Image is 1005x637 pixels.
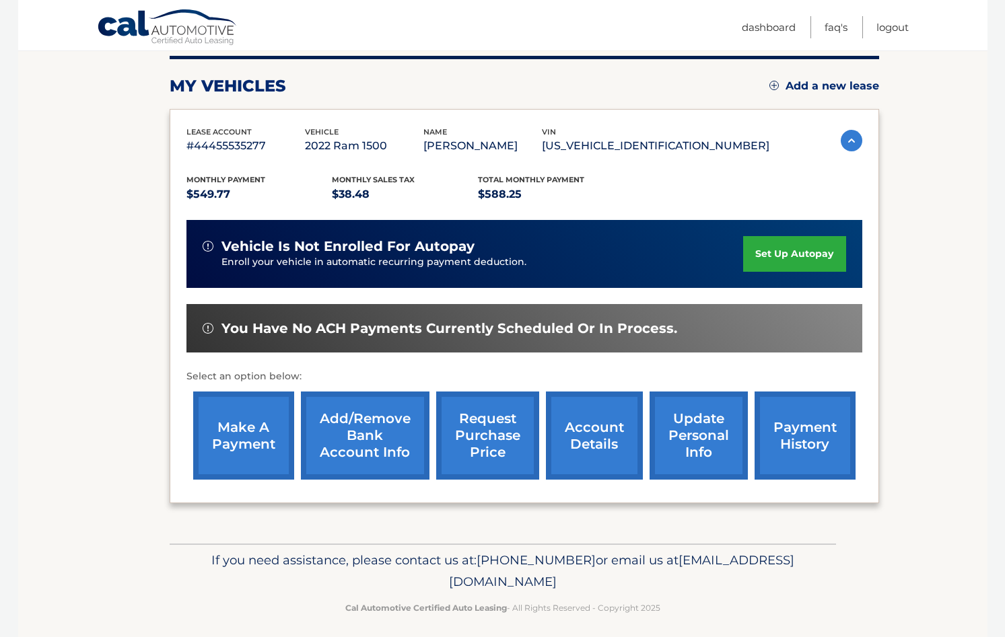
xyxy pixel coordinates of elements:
p: $549.77 [186,185,333,204]
h2: my vehicles [170,76,286,96]
img: add.svg [769,81,779,90]
a: FAQ's [825,16,847,38]
span: vehicle is not enrolled for autopay [221,238,475,255]
p: $38.48 [332,185,478,204]
a: Cal Automotive [97,9,238,48]
p: Enroll your vehicle in automatic recurring payment deduction. [221,255,744,270]
span: vin [542,127,556,137]
p: #44455535277 [186,137,305,155]
p: - All Rights Reserved - Copyright 2025 [178,601,827,615]
img: alert-white.svg [203,323,213,334]
span: You have no ACH payments currently scheduled or in process. [221,320,677,337]
img: accordion-active.svg [841,130,862,151]
a: Add/Remove bank account info [301,391,429,480]
a: make a payment [193,391,294,480]
span: Monthly Payment [186,175,265,184]
p: 2022 Ram 1500 [305,137,423,155]
a: request purchase price [436,391,539,480]
p: Select an option below: [186,369,862,385]
span: [EMAIL_ADDRESS][DOMAIN_NAME] [449,552,794,589]
img: alert-white.svg [203,241,213,252]
span: vehicle [305,127,339,137]
span: Total Monthly Payment [478,175,584,184]
a: set up autopay [743,236,845,272]
span: Monthly sales Tax [332,175,415,184]
a: update personal info [650,391,748,480]
a: payment history [755,391,856,480]
p: $588.25 [478,185,624,204]
a: Logout [876,16,909,38]
p: [US_VEHICLE_IDENTIFICATION_NUMBER] [542,137,769,155]
a: Dashboard [742,16,796,38]
span: lease account [186,127,252,137]
p: If you need assistance, please contact us at: or email us at [178,550,827,593]
span: [PHONE_NUMBER] [477,552,596,568]
p: [PERSON_NAME] [423,137,542,155]
a: Add a new lease [769,79,879,93]
span: name [423,127,447,137]
strong: Cal Automotive Certified Auto Leasing [345,603,507,613]
a: account details [546,391,643,480]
